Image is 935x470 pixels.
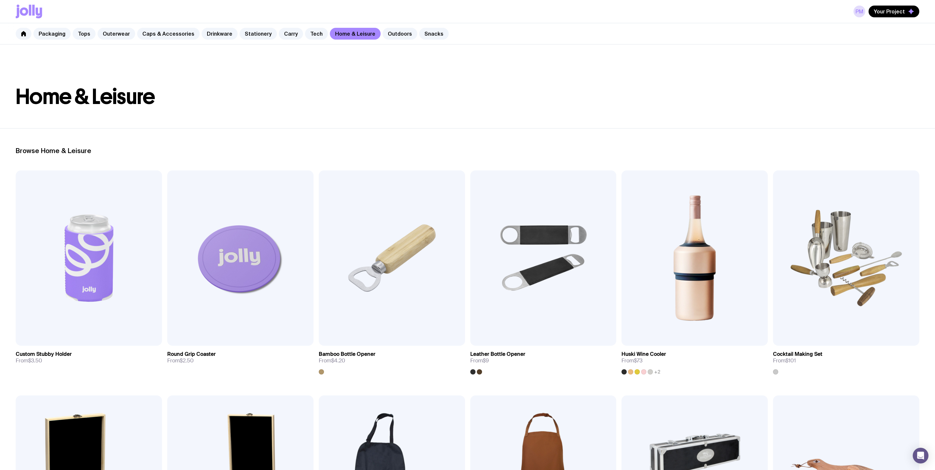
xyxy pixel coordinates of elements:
a: PM [854,6,865,17]
a: Carry [279,28,303,40]
h3: Cocktail Making Set [773,351,822,357]
a: Custom Stubby HolderFrom$3.50 [16,346,162,369]
span: +2 [654,369,660,374]
span: $4.20 [331,357,345,364]
a: Huski Wine CoolerFrom$73+2 [621,346,768,374]
a: Outerwear [98,28,135,40]
span: From [773,357,796,364]
a: Stationery [240,28,277,40]
a: Packaging [33,28,71,40]
button: Your Project [869,6,919,17]
a: Caps & Accessories [137,28,200,40]
span: From [319,357,345,364]
a: Cocktail Making SetFrom$101 [773,346,919,374]
span: $73 [634,357,642,364]
a: Home & Leisure [330,28,381,40]
span: $3.50 [28,357,42,364]
a: Snacks [419,28,449,40]
h3: Round Grip Coaster [167,351,216,357]
span: $101 [785,357,796,364]
a: Bamboo Bottle OpenerFrom$4.20 [319,346,465,374]
span: From [470,357,489,364]
a: Drinkware [202,28,238,40]
h1: Home & Leisure [16,86,919,107]
h3: Huski Wine Cooler [621,351,666,357]
a: Leather Bottle OpenerFrom$9 [470,346,617,374]
a: Tech [305,28,328,40]
a: Round Grip CoasterFrom$2.50 [167,346,314,369]
span: $9 [483,357,489,364]
h3: Custom Stubby Holder [16,351,72,357]
span: From [16,357,42,364]
a: Tops [73,28,96,40]
h3: Leather Bottle Opener [470,351,525,357]
span: $2.50 [180,357,194,364]
h2: Browse Home & Leisure [16,147,919,155]
div: Open Intercom Messenger [913,448,928,463]
a: Outdoors [383,28,417,40]
span: Your Project [874,8,905,15]
h3: Bamboo Bottle Opener [319,351,375,357]
span: From [167,357,194,364]
span: From [621,357,642,364]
